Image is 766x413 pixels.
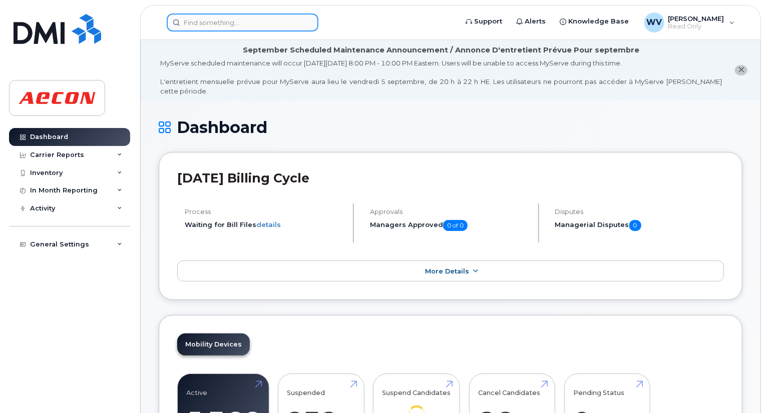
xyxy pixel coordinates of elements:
[160,58,722,95] div: MyServe scheduled maintenance will occur [DATE][DATE] 8:00 PM - 10:00 PM Eastern. Users will be u...
[185,208,344,215] h4: Process
[177,170,724,185] h2: [DATE] Billing Cycle
[735,65,747,75] button: close notification
[629,220,641,231] span: 0
[177,333,250,355] a: Mobility Devices
[425,267,469,275] span: More Details
[443,220,468,231] span: 0 of 0
[555,208,724,215] h4: Disputes
[243,45,639,55] div: September Scheduled Maintenance Announcement / Annonce D'entretient Prévue Pour septembre
[185,220,344,229] li: Waiting for Bill Files
[256,220,281,228] a: details
[370,208,530,215] h4: Approvals
[370,220,530,231] h5: Managers Approved
[555,220,724,231] h5: Managerial Disputes
[159,118,742,136] h1: Dashboard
